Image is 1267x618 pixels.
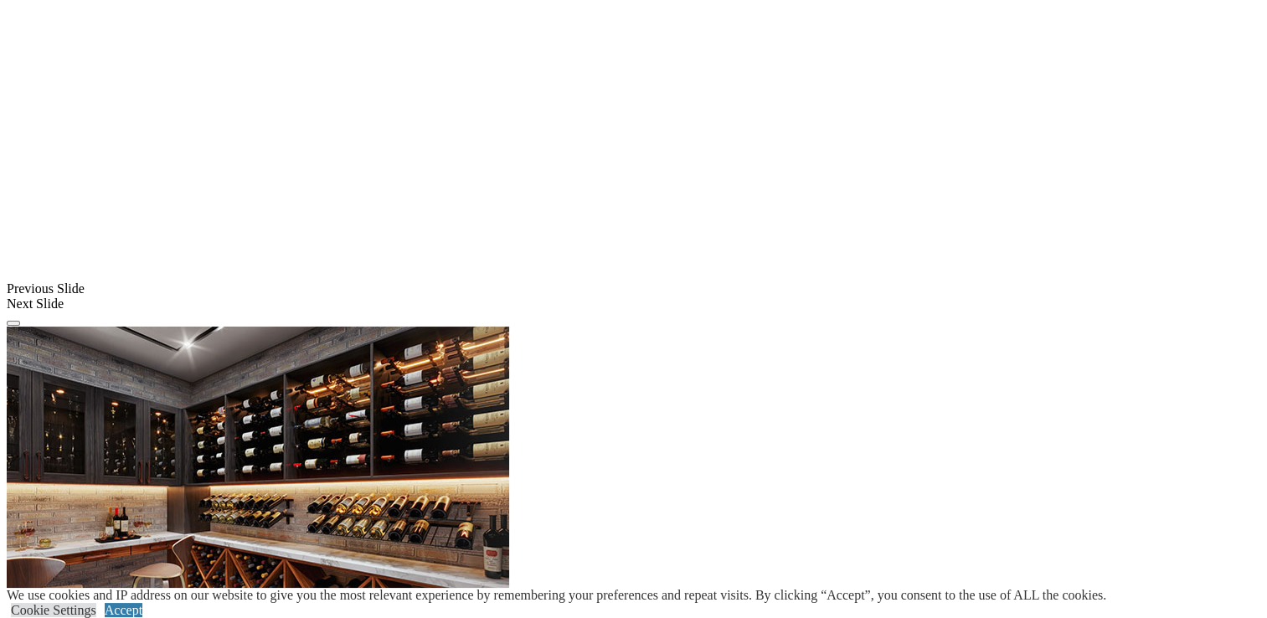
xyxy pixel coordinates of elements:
[11,603,96,617] a: Cookie Settings
[7,281,1260,296] div: Previous Slide
[105,603,142,617] a: Accept
[7,588,1106,603] div: We use cookies and IP address on our website to give you the most relevant experience by remember...
[7,296,1260,312] div: Next Slide
[7,321,20,326] button: Click here to pause slide show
